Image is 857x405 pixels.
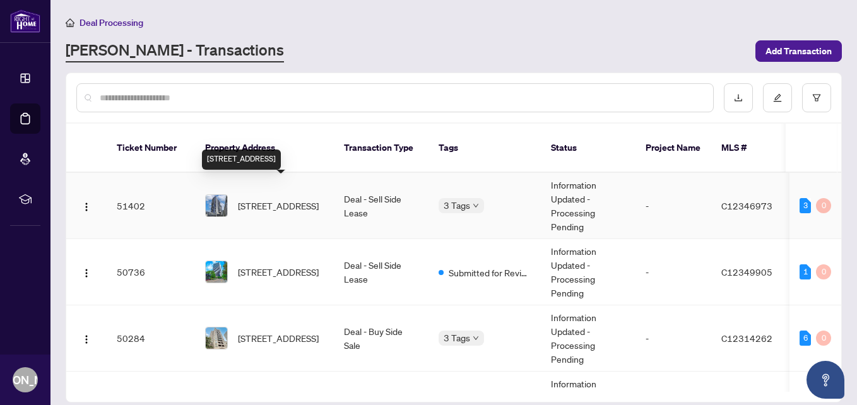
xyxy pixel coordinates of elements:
[334,239,428,305] td: Deal - Sell Side Lease
[238,199,319,213] span: [STREET_ADDRESS]
[721,200,772,211] span: C12346973
[76,262,97,282] button: Logo
[765,41,832,61] span: Add Transaction
[816,331,831,346] div: 0
[81,334,92,344] img: Logo
[635,124,711,173] th: Project Name
[76,196,97,216] button: Logo
[206,195,227,216] img: thumbnail-img
[473,335,479,341] span: down
[724,83,753,112] button: download
[449,266,531,279] span: Submitted for Review
[334,305,428,372] td: Deal - Buy Side Sale
[334,124,428,173] th: Transaction Type
[763,83,792,112] button: edit
[635,305,711,372] td: -
[10,9,40,33] img: logo
[80,17,143,28] span: Deal Processing
[635,239,711,305] td: -
[800,331,811,346] div: 6
[807,361,844,399] button: Open asap
[334,173,428,239] td: Deal - Sell Side Lease
[444,331,470,345] span: 3 Tags
[428,124,541,173] th: Tags
[66,18,74,27] span: home
[473,202,479,209] span: down
[541,173,635,239] td: Information Updated - Processing Pending
[755,40,842,62] button: Add Transaction
[773,93,782,102] span: edit
[238,331,319,345] span: [STREET_ADDRESS]
[81,268,92,278] img: Logo
[816,198,831,213] div: 0
[107,124,195,173] th: Ticket Number
[635,173,711,239] td: -
[107,305,195,372] td: 50284
[800,264,811,279] div: 1
[734,93,743,102] span: download
[816,264,831,279] div: 0
[66,40,284,62] a: [PERSON_NAME] - Transactions
[206,327,227,349] img: thumbnail-img
[195,124,334,173] th: Property Address
[76,328,97,348] button: Logo
[711,124,787,173] th: MLS #
[107,239,195,305] td: 50736
[802,83,831,112] button: filter
[107,173,195,239] td: 51402
[238,265,319,279] span: [STREET_ADDRESS]
[800,198,811,213] div: 3
[206,261,227,283] img: thumbnail-img
[812,93,821,102] span: filter
[202,150,281,170] div: [STREET_ADDRESS]
[541,124,635,173] th: Status
[444,198,470,213] span: 3 Tags
[81,202,92,212] img: Logo
[541,239,635,305] td: Information Updated - Processing Pending
[721,266,772,278] span: C12349905
[721,332,772,344] span: C12314262
[541,305,635,372] td: Information Updated - Processing Pending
